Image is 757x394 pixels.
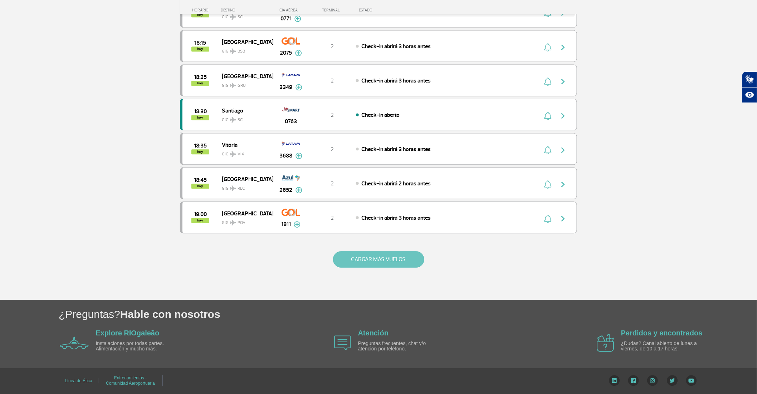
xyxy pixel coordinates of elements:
[120,308,220,320] span: Hable con nosotros
[96,329,160,337] a: Explore RIOgaleão
[60,336,89,349] img: airplane icon
[222,37,268,46] span: [GEOGRAPHIC_DATA]
[194,212,207,217] span: 2025-08-26 19:00:00
[742,71,757,103] div: Plugin de acessibilidade da Hand Talk.
[191,81,209,86] span: hoy
[230,185,236,191] img: destiny_airplane.svg
[559,214,567,223] img: seta-direita-painel-voo.svg
[294,221,301,228] img: mais-info-painel-voo.svg
[191,149,209,154] span: hoy
[191,46,209,51] span: hoy
[222,106,268,115] span: Santiago
[194,178,207,183] span: 2025-08-26 18:45:00
[195,40,206,45] span: 2025-08-26 18:15:00
[331,77,334,84] span: 2
[238,151,244,158] span: VIX
[294,15,301,22] img: mais-info-painel-voo.svg
[559,43,567,51] img: seta-direita-painel-voo.svg
[361,77,431,84] span: Check-in abrirá 3 horas antes
[222,216,268,226] span: GIG
[309,8,355,13] div: TERMINAL
[191,115,209,120] span: hoy
[281,220,291,229] span: 1811
[221,8,273,13] div: DESTINO
[742,71,757,87] button: Abrir tradutor de língua de sinais.
[296,187,302,193] img: mais-info-painel-voo.svg
[331,43,334,50] span: 2
[106,373,155,388] a: Entrenamientos - Comunidad Aeroportuaria
[295,50,302,56] img: mais-info-painel-voo.svg
[222,147,268,158] span: GIG
[331,146,334,153] span: 2
[230,83,236,88] img: destiny_airplane.svg
[559,111,567,120] img: seta-direita-painel-voo.svg
[667,375,678,386] img: Twitter
[230,151,236,157] img: destiny_airplane.svg
[361,43,431,50] span: Check-in abrirá 3 horas antes
[191,184,209,189] span: hoy
[621,341,703,352] p: ¿Dudas? Canal abierto de lunes a viernes, de 10 a 17 horas.
[358,329,389,337] a: Atención
[194,143,207,148] span: 2025-08-26 18:35:00
[331,180,334,187] span: 2
[544,43,552,51] img: sino-painel-voo.svg
[621,329,703,337] a: Perdidos y encontrados
[222,71,268,81] span: [GEOGRAPHIC_DATA]
[597,334,614,352] img: airplane icon
[559,77,567,86] img: seta-direita-painel-voo.svg
[222,181,268,192] span: GIG
[355,8,414,13] div: ESTADO
[331,111,334,119] span: 2
[238,220,245,226] span: POA
[59,307,757,321] h1: ¿Preguntas?
[333,251,424,268] button: CARGAR MÁS VUELOS
[609,375,620,386] img: LinkedIn
[361,146,431,153] span: Check-in abrirá 3 horas antes
[334,335,351,350] img: airplane icon
[280,49,292,57] span: 2075
[361,111,400,119] span: Check-in aberto
[191,218,209,223] span: hoy
[194,75,207,80] span: 2025-08-26 18:25:00
[194,109,207,114] span: 2025-08-26 18:30:00
[647,375,658,386] img: Instagram
[65,376,92,386] a: Línea de Ética
[331,214,334,221] span: 2
[222,44,268,55] span: GIG
[230,220,236,225] img: destiny_airplane.svg
[358,341,440,352] p: Preguntas frecuentes, chat y/o atención por teléfono.
[686,375,697,386] img: YouTube
[296,153,302,159] img: mais-info-painel-voo.svg
[742,87,757,103] button: Abrir recursos assistivos.
[238,117,245,123] span: SCL
[238,83,246,89] span: GRU
[361,214,431,221] span: Check-in abrirá 3 horas antes
[361,180,431,187] span: Check-in abrirá 2 horas antes
[222,113,268,123] span: GIG
[296,84,302,90] img: mais-info-painel-voo.svg
[182,8,221,13] div: HORÁRIO
[280,186,293,194] span: 2652
[544,146,552,154] img: sino-painel-voo.svg
[280,83,293,91] span: 3349
[559,180,567,189] img: seta-direita-painel-voo.svg
[280,151,293,160] span: 3688
[559,146,567,154] img: seta-direita-painel-voo.svg
[222,174,268,184] span: [GEOGRAPHIC_DATA]
[222,79,268,89] span: GIG
[222,209,268,218] span: [GEOGRAPHIC_DATA]
[230,117,236,123] img: destiny_airplane.svg
[238,185,245,192] span: REC
[238,48,245,55] span: BSB
[628,375,639,386] img: Facebook
[544,111,552,120] img: sino-painel-voo.svg
[544,77,552,86] img: sino-painel-voo.svg
[230,48,236,54] img: destiny_airplane.svg
[544,180,552,189] img: sino-painel-voo.svg
[285,117,297,126] span: 0763
[544,214,552,223] img: sino-painel-voo.svg
[273,8,309,13] div: CIA AÉREA
[222,140,268,149] span: Vitória
[96,341,178,352] p: Instalaciones por todas partes. Alimentación y mucho más.
[280,14,292,23] span: 0771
